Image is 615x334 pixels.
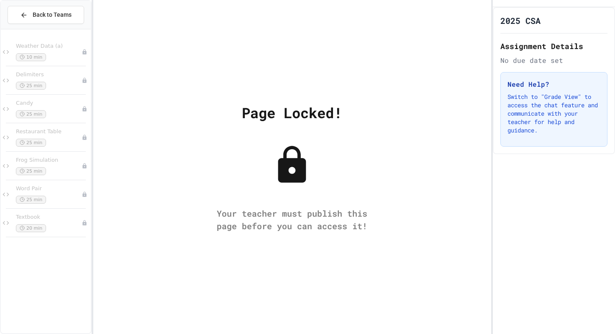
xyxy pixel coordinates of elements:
[8,6,84,24] button: Back to Teams
[16,43,82,50] span: Weather Data (a)
[242,102,342,123] div: Page Locked!
[82,192,87,197] div: Unpublished
[16,167,46,175] span: 25 min
[82,106,87,112] div: Unpublished
[16,110,46,118] span: 25 min
[16,185,82,192] span: Word Pair
[82,78,87,83] div: Unpublished
[16,157,82,164] span: Frog Simulation
[16,71,82,78] span: Delimiters
[500,55,607,65] div: No due date set
[82,220,87,226] div: Unpublished
[500,15,541,26] h1: 2025 CSA
[507,79,600,89] h3: Need Help?
[33,10,72,19] span: Back to Teams
[500,40,607,52] h2: Assignment Details
[16,53,46,61] span: 10 min
[507,93,600,135] p: Switch to "Grade View" to access the chat feature and communicate with your teacher for help and ...
[82,49,87,55] div: Unpublished
[16,214,82,221] span: Textbook
[82,163,87,169] div: Unpublished
[208,207,376,232] div: Your teacher must publish this page before you can access it!
[16,139,46,147] span: 25 min
[16,224,46,232] span: 20 min
[16,100,82,107] span: Candy
[82,135,87,140] div: Unpublished
[16,82,46,90] span: 25 min
[16,196,46,204] span: 25 min
[16,128,82,135] span: Restaurant Table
